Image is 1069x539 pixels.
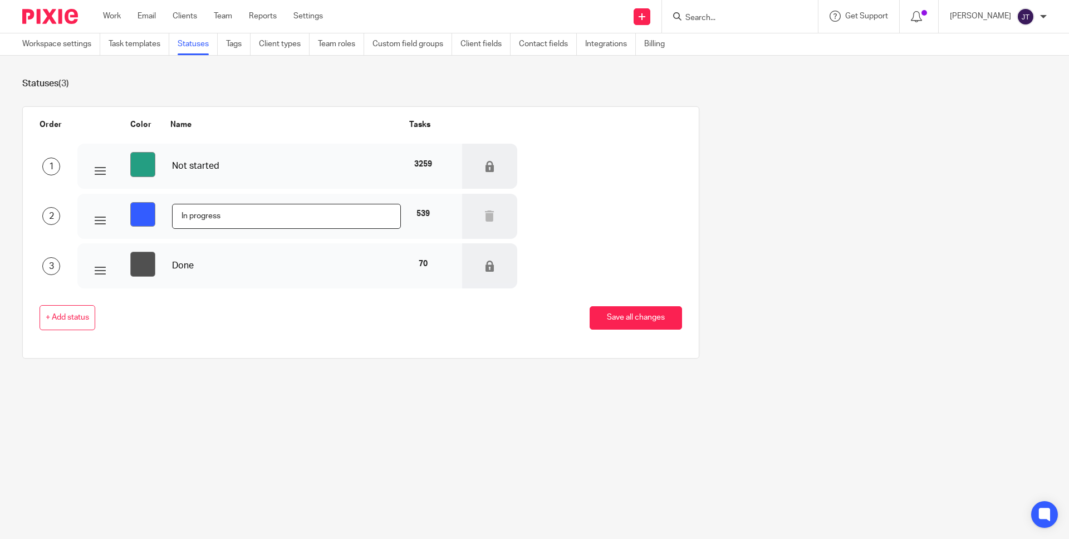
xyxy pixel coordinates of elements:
[1017,8,1034,26] img: svg%3E
[42,207,60,225] div: 2
[519,33,577,55] a: Contact fields
[40,305,95,330] button: + Add status
[58,79,69,88] span: (3)
[128,119,151,130] label: Color
[484,261,495,272] i: Delete status
[172,160,401,173] div: Not started
[226,33,251,55] a: Tags
[109,33,169,55] a: Task templates
[172,259,401,272] div: Done
[590,306,682,330] button: Save all changes
[103,11,121,22] a: Work
[168,119,191,130] label: Name
[644,33,673,55] a: Billing
[40,119,62,130] label: Order
[416,208,430,219] label: 539
[173,11,197,22] a: Clients
[214,11,232,22] a: Team
[22,78,1047,90] h1: Statuses
[42,257,60,275] div: 3
[293,11,323,22] a: Settings
[414,159,432,170] label: 3259
[318,33,364,55] a: Team roles
[259,33,310,55] a: Client types
[138,11,156,22] a: Email
[249,11,277,22] a: Reports
[419,258,428,269] label: 70
[42,158,60,175] div: 1
[407,119,430,130] label: Tasks
[460,33,511,55] a: Client fields
[172,204,401,229] input: Task status
[845,12,888,20] span: Get Support
[950,11,1011,22] p: [PERSON_NAME]
[178,33,218,55] a: Statuses
[585,33,636,55] a: Integrations
[22,9,78,24] img: Pixie
[372,33,452,55] a: Custom field groups
[484,161,495,172] i: Delete status
[22,33,100,55] a: Workspace settings
[684,13,784,23] input: Search
[46,313,89,322] span: + Add status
